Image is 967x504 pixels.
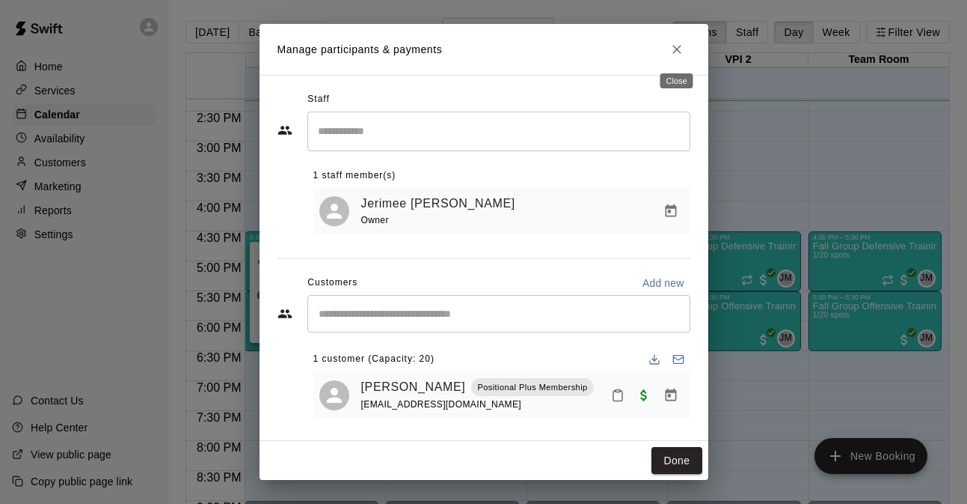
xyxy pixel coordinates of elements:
span: Staff [307,88,329,112]
svg: Customers [277,306,292,321]
a: Jerimee [PERSON_NAME] [361,194,515,213]
button: Close [663,36,690,63]
span: [EMAIL_ADDRESS][DOMAIN_NAME] [361,399,522,410]
p: Add new [642,276,684,291]
div: Close [660,73,693,88]
span: Owner [361,215,389,225]
button: Manage bookings & payment [657,382,684,409]
button: Mark attendance [605,383,630,408]
div: Search staff [307,112,690,151]
span: 1 customer (Capacity: 20) [313,347,435,371]
button: Download list [642,347,666,371]
button: Manage bookings & payment [657,198,684,225]
div: Tate Ferguson [319,380,349,410]
button: Done [651,447,702,475]
div: Jerimee Moses [319,196,349,226]
button: Add new [636,271,690,295]
span: 1 staff member(s) [313,164,396,188]
a: [PERSON_NAME] [361,377,466,397]
div: Start typing to search customers... [307,295,690,333]
span: Customers [307,271,357,295]
svg: Staff [277,123,292,138]
button: Email participants [666,347,690,371]
p: Positional Plus Membership [477,381,587,394]
span: Paid with Credit [630,388,657,401]
p: Manage participants & payments [277,42,443,58]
